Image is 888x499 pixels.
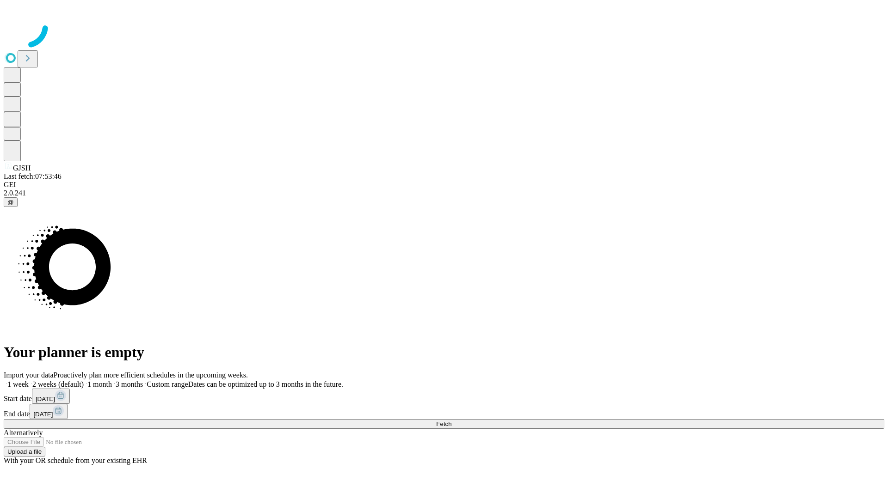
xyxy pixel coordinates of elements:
[36,396,55,402] span: [DATE]
[7,199,14,206] span: @
[4,371,54,379] span: Import your data
[87,380,112,388] span: 1 month
[4,456,147,464] span: With your OR schedule from your existing EHR
[4,172,62,180] span: Last fetch: 07:53:46
[4,189,884,197] div: 2.0.241
[4,429,43,437] span: Alternatively
[4,419,884,429] button: Fetch
[436,420,451,427] span: Fetch
[4,181,884,189] div: GEI
[7,380,29,388] span: 1 week
[30,404,68,419] button: [DATE]
[4,404,884,419] div: End date
[4,197,18,207] button: @
[147,380,188,388] span: Custom range
[4,447,45,456] button: Upload a file
[54,371,248,379] span: Proactively plan more efficient schedules in the upcoming weeks.
[32,389,70,404] button: [DATE]
[33,411,53,418] span: [DATE]
[4,389,884,404] div: Start date
[4,344,884,361] h1: Your planner is empty
[13,164,31,172] span: GJSH
[188,380,343,388] span: Dates can be optimized up to 3 months in the future.
[32,380,84,388] span: 2 weeks (default)
[116,380,143,388] span: 3 months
